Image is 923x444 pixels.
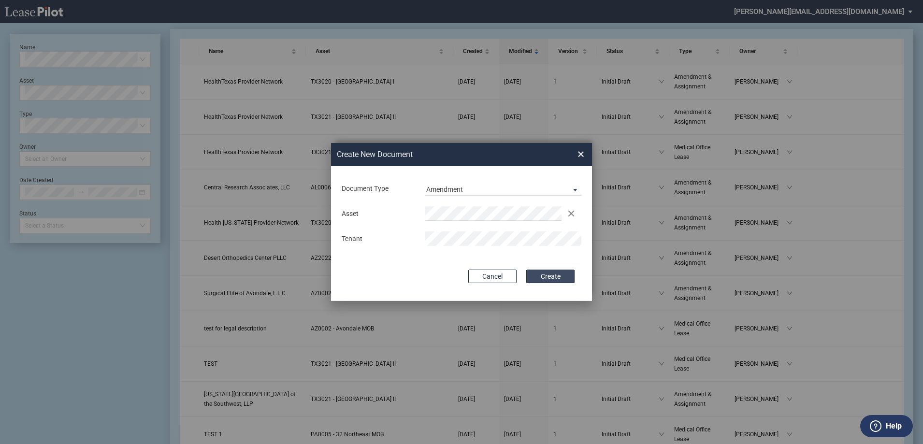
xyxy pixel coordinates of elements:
[336,234,419,244] div: Tenant
[886,420,902,432] label: Help
[336,209,419,219] div: Asset
[336,184,419,194] div: Document Type
[577,146,584,162] span: ×
[526,270,575,283] button: Create
[468,270,517,283] button: Cancel
[425,181,581,196] md-select: Document Type: Amendment
[337,149,543,160] h2: Create New Document
[426,186,463,193] div: Amendment
[331,143,592,301] md-dialog: Create New ...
